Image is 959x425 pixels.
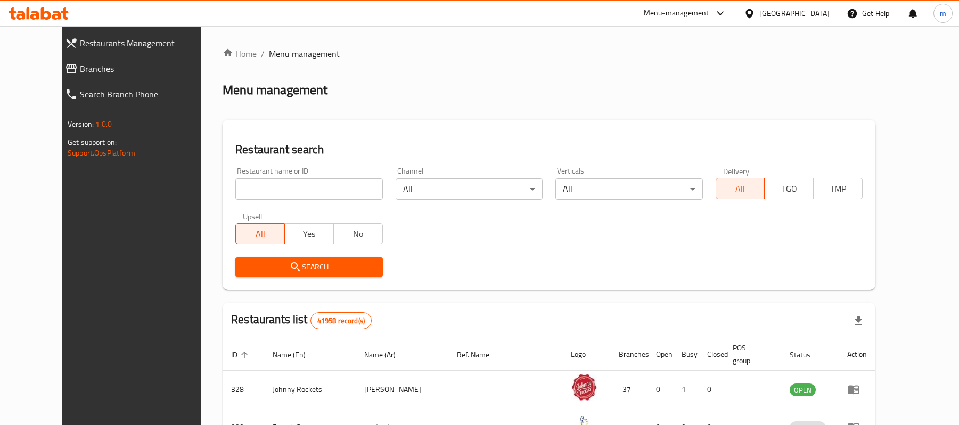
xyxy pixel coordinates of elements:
[647,371,673,408] td: 0
[231,348,251,361] span: ID
[223,47,875,60] nav: breadcrumb
[311,316,371,326] span: 41958 record(s)
[720,181,761,197] span: All
[264,371,356,408] td: Johnny Rockets
[68,117,94,131] span: Version:
[769,181,809,197] span: TGO
[610,338,647,371] th: Branches
[95,117,112,131] span: 1.0.0
[223,47,257,60] a: Home
[80,37,214,50] span: Restaurants Management
[644,7,709,20] div: Menu-management
[333,223,383,244] button: No
[813,178,863,199] button: TMP
[571,374,597,401] img: Johnny Rockets
[235,178,382,200] input: Search for restaurant name or ID..
[80,88,214,101] span: Search Branch Phone
[243,213,263,220] label: Upsell
[562,338,610,371] th: Logo
[310,312,372,329] div: Total records count
[839,338,875,371] th: Action
[223,371,264,408] td: 328
[673,371,699,408] td: 1
[396,178,543,200] div: All
[68,135,117,149] span: Get support on:
[223,81,327,99] h2: Menu management
[733,341,768,367] span: POS group
[846,308,871,333] div: Export file
[818,181,858,197] span: TMP
[244,260,374,274] span: Search
[289,226,330,242] span: Yes
[790,348,824,361] span: Status
[231,312,372,329] h2: Restaurants list
[699,338,724,371] th: Closed
[647,338,673,371] th: Open
[790,383,816,396] div: OPEN
[723,167,750,175] label: Delivery
[284,223,334,244] button: Yes
[235,223,285,244] button: All
[555,178,702,200] div: All
[457,348,503,361] span: Ref. Name
[759,7,830,19] div: [GEOGRAPHIC_DATA]
[716,178,765,199] button: All
[235,257,382,277] button: Search
[338,226,379,242] span: No
[940,7,946,19] span: m
[56,30,223,56] a: Restaurants Management
[235,142,863,158] h2: Restaurant search
[610,371,647,408] td: 37
[847,383,867,396] div: Menu
[240,226,281,242] span: All
[261,47,265,60] li: /
[356,371,448,408] td: [PERSON_NAME]
[764,178,814,199] button: TGO
[56,56,223,81] a: Branches
[68,146,135,160] a: Support.OpsPlatform
[273,348,319,361] span: Name (En)
[673,338,699,371] th: Busy
[699,371,724,408] td: 0
[56,81,223,107] a: Search Branch Phone
[80,62,214,75] span: Branches
[269,47,340,60] span: Menu management
[790,384,816,396] span: OPEN
[364,348,409,361] span: Name (Ar)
